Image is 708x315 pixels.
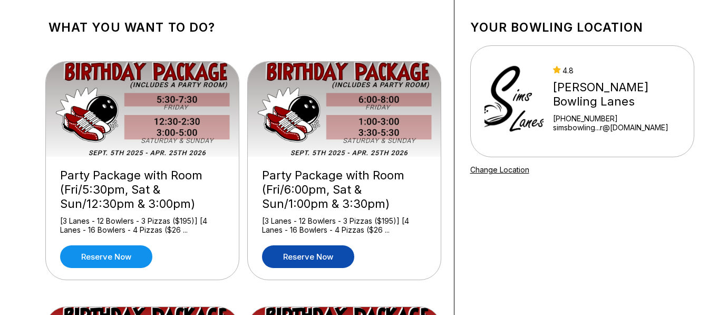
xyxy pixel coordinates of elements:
img: Party Package with Room (Fri/6:00pm, Sat & Sun/1:00pm & 3:30pm) [248,62,442,157]
img: Sims Bowling Lanes [484,62,544,141]
div: [3 Lanes - 12 Bowlers - 3 Pizzas ($195)] [4 Lanes - 16 Bowlers - 4 Pizzas ($26 ... [60,216,225,235]
div: Party Package with Room (Fri/5:30pm, Sat & Sun/12:30pm & 3:00pm) [60,168,225,211]
img: Party Package with Room (Fri/5:30pm, Sat & Sun/12:30pm & 3:00pm) [46,62,240,157]
div: 4.8 [553,66,688,75]
a: simsbowling...r@[DOMAIN_NAME] [553,123,688,132]
div: Party Package with Room (Fri/6:00pm, Sat & Sun/1:00pm & 3:30pm) [262,168,426,211]
div: [3 Lanes - 12 Bowlers - 3 Pizzas ($195)] [4 Lanes - 16 Bowlers - 4 Pizzas ($26 ... [262,216,426,235]
a: Reserve now [262,245,354,268]
div: [PHONE_NUMBER] [553,114,688,123]
h1: Your bowling location [470,20,694,35]
h1: What you want to do? [49,20,438,35]
div: [PERSON_NAME] Bowling Lanes [553,80,688,109]
a: Reserve now [60,245,152,268]
a: Change Location [470,165,529,174]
